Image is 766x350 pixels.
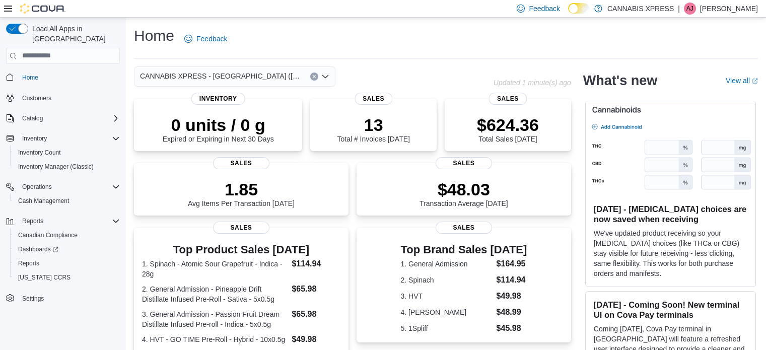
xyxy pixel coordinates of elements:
dt: 2. Spinach [401,275,493,285]
h1: Home [134,26,174,46]
span: Reports [18,215,120,227]
span: AJ [686,3,693,15]
button: Catalog [2,111,124,125]
button: Open list of options [321,73,329,81]
button: Inventory [2,131,124,146]
button: Inventory Manager (Classic) [10,160,124,174]
a: Feedback [180,29,231,49]
h3: Top Product Sales [DATE] [142,244,340,256]
p: 13 [337,115,409,135]
span: Cash Management [14,195,120,207]
dt: 3. HVT [401,291,493,301]
h3: [DATE] - [MEDICAL_DATA] choices are now saved when receiving [594,204,747,224]
button: Inventory Count [10,146,124,160]
div: Anthony John [684,3,696,15]
dt: 1. Spinach - Atomic Sour Grapefruit - Indica - 28g [142,259,288,279]
button: Operations [2,180,124,194]
p: We've updated product receiving so your [MEDICAL_DATA] choices (like THCa or CBG) stay visible fo... [594,228,747,278]
p: $48.03 [420,179,508,199]
a: Settings [18,293,48,305]
h3: [DATE] - Coming Soon! New terminal UI on Cova Pay terminals [594,300,747,320]
span: Dashboards [14,243,120,255]
button: Reports [2,214,124,228]
dd: $65.98 [292,308,340,320]
button: Catalog [18,112,47,124]
a: Dashboards [14,243,62,255]
span: Inventory Manager (Classic) [18,163,94,171]
div: Avg Items Per Transaction [DATE] [188,179,295,207]
span: Feedback [529,4,560,14]
a: Home [18,72,42,84]
dt: 3. General Admission - Passion Fruit Dream Distillate Infused Pre-roll - Indica - 5x0.5g [142,309,288,329]
div: Total # Invoices [DATE] [337,115,409,143]
span: Customers [22,94,51,102]
h2: What's new [583,73,657,89]
p: 1.85 [188,179,295,199]
dd: $49.98 [497,290,527,302]
span: Feedback [196,34,227,44]
button: Customers [2,91,124,105]
span: Sales [213,157,269,169]
button: Settings [2,291,124,305]
span: CANNABIS XPRESS - [GEOGRAPHIC_DATA] ([GEOGRAPHIC_DATA]) [140,70,300,82]
dd: $164.95 [497,258,527,270]
dd: $114.94 [497,274,527,286]
span: Inventory [191,93,245,105]
span: Washington CCRS [14,271,120,284]
span: Operations [18,181,120,193]
span: Settings [18,292,120,304]
p: $624.36 [477,115,539,135]
span: Reports [18,259,39,267]
p: [PERSON_NAME] [700,3,758,15]
p: CANNABIS XPRESS [607,3,674,15]
span: Sales [436,157,492,169]
span: Home [22,74,38,82]
dt: 4. [PERSON_NAME] [401,307,493,317]
dd: $48.99 [497,306,527,318]
dt: 2. General Admission - Pineapple Drift Distillate Infused Pre-Roll - Sativa - 5x0.5g [142,284,288,304]
button: Cash Management [10,194,124,208]
span: Catalog [18,112,120,124]
dt: 1. General Admission [401,259,493,269]
a: [US_STATE] CCRS [14,271,75,284]
a: Cash Management [14,195,73,207]
p: | [678,3,680,15]
dd: $49.98 [292,333,340,345]
button: Home [2,70,124,85]
button: Reports [10,256,124,270]
h3: Top Brand Sales [DATE] [401,244,527,256]
button: Inventory [18,132,51,145]
svg: External link [752,78,758,84]
a: Inventory Manager (Classic) [14,161,98,173]
a: Canadian Compliance [14,229,82,241]
button: Canadian Compliance [10,228,124,242]
button: Clear input [310,73,318,81]
div: Total Sales [DATE] [477,115,539,143]
span: Customers [18,92,120,104]
span: Reports [22,217,43,225]
span: Sales [355,93,392,105]
span: Home [18,71,120,84]
span: Load All Apps in [GEOGRAPHIC_DATA] [28,24,120,44]
nav: Complex example [6,66,120,332]
span: Catalog [22,114,43,122]
a: Inventory Count [14,147,65,159]
a: Dashboards [10,242,124,256]
a: Reports [14,257,43,269]
span: Canadian Compliance [18,231,78,239]
span: Cash Management [18,197,69,205]
button: [US_STATE] CCRS [10,270,124,285]
p: 0 units / 0 g [163,115,274,135]
p: Updated 1 minute(s) ago [494,79,571,87]
dd: $114.94 [292,258,340,270]
span: Inventory Count [18,149,61,157]
span: Inventory [22,134,47,143]
span: Sales [489,93,527,105]
img: Cova [20,4,65,14]
a: Customers [18,92,55,104]
span: Sales [436,222,492,234]
span: Inventory Manager (Classic) [14,161,120,173]
dd: $45.98 [497,322,527,334]
span: Reports [14,257,120,269]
